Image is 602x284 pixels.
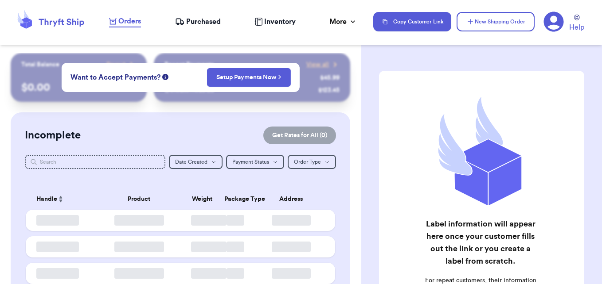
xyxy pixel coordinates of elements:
[57,194,64,204] button: Sort ascending
[109,16,141,27] a: Orders
[232,159,269,165] span: Payment Status
[36,195,57,204] span: Handle
[424,218,537,267] h2: Label information will appear here once your customer fills out the link or you create a label fr...
[186,188,219,210] th: Weight
[254,16,296,27] a: Inventory
[306,60,329,69] span: View all
[21,60,59,69] p: Total Balance
[329,16,357,27] div: More
[106,60,136,69] a: Payout
[186,16,221,27] span: Purchased
[25,128,81,142] h2: Incomplete
[294,159,321,165] span: Order Type
[306,60,340,69] a: View all
[318,86,340,95] div: $ 123.45
[569,22,584,33] span: Help
[175,16,221,27] a: Purchased
[118,16,141,27] span: Orders
[175,159,207,165] span: Date Created
[373,12,451,31] button: Copy Customer Link
[457,12,535,31] button: New Shipping Order
[288,155,336,169] button: Order Type
[226,155,284,169] button: Payment Status
[106,60,125,69] span: Payout
[569,15,584,33] a: Help
[93,188,186,210] th: Product
[169,155,223,169] button: Date Created
[21,81,136,95] p: $ 0.00
[216,73,281,82] a: Setup Payments Now
[252,188,336,210] th: Address
[320,73,340,82] div: $ 45.99
[25,155,165,169] input: Search
[264,16,296,27] span: Inventory
[207,68,291,87] button: Setup Payments Now
[164,60,214,69] p: Recent Payments
[70,72,160,83] span: Want to Accept Payments?
[219,188,252,210] th: Package Type
[263,127,336,144] button: Get Rates for All (0)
